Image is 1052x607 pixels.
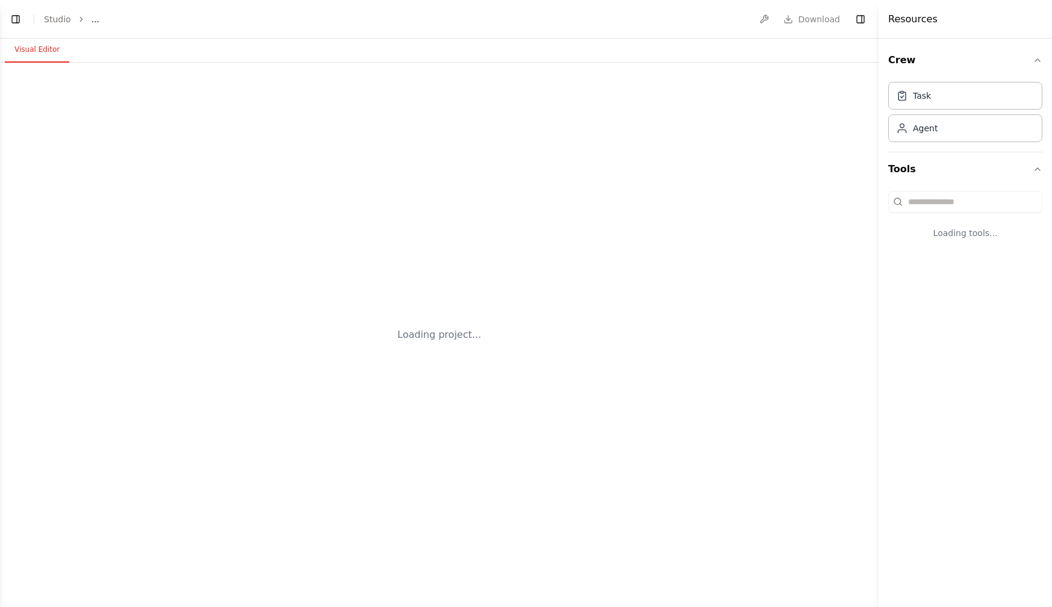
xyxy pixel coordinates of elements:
button: Show left sidebar [7,11,24,28]
button: Crew [888,43,1042,77]
h4: Resources [888,12,938,26]
button: Visual Editor [5,37,69,63]
div: Loading tools... [888,217,1042,249]
div: Loading project... [397,328,481,342]
div: Tools [888,186,1042,258]
div: Crew [888,77,1042,152]
span: ... [92,13,99,25]
nav: breadcrumb [44,13,99,25]
div: Task [913,90,931,102]
div: Agent [913,122,938,134]
button: Tools [888,152,1042,186]
a: Studio [44,14,71,24]
button: Hide right sidebar [852,11,869,28]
